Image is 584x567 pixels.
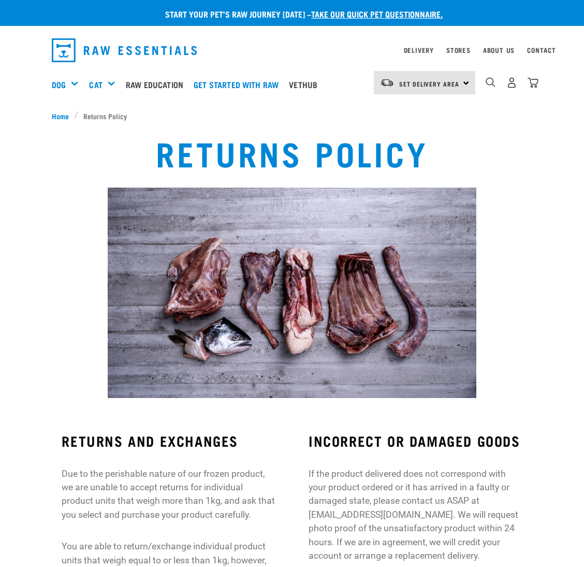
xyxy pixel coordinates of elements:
a: Delivery [404,48,434,52]
a: Get started with Raw [191,64,286,105]
img: van-moving.png [380,78,394,88]
h1: Returns Policy [116,134,468,171]
a: Stores [446,48,471,52]
a: Home [52,110,75,121]
p: Due to the perishable nature of our frozen product, we are unable to accept returns for individua... [62,467,275,522]
a: Cat [89,78,102,91]
a: Contact [527,48,556,52]
nav: dropdown navigation [43,34,541,66]
a: About Us [483,48,515,52]
a: Vethub [286,64,325,105]
p: If the product delivered does not correspond with your product ordered or it has arrived in a fau... [309,467,522,563]
span: Set Delivery Area [399,82,459,86]
h3: RETURNS AND EXCHANGES [62,433,275,449]
a: take our quick pet questionnaire. [311,11,443,16]
img: home-icon@2x.png [528,77,538,88]
nav: breadcrumbs [52,110,532,121]
a: Raw Education [123,64,191,105]
h3: INCORRECT OR DAMAGED GOODS [309,433,522,449]
img: Turkey Neck Salmon Head Wallaby Shoulder Duck Goat [108,188,476,398]
a: Dog [52,78,66,91]
span: Home [52,110,69,121]
img: user.png [506,77,517,88]
img: Raw Essentials Logo [52,38,197,62]
img: home-icon-1@2x.png [486,77,495,87]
